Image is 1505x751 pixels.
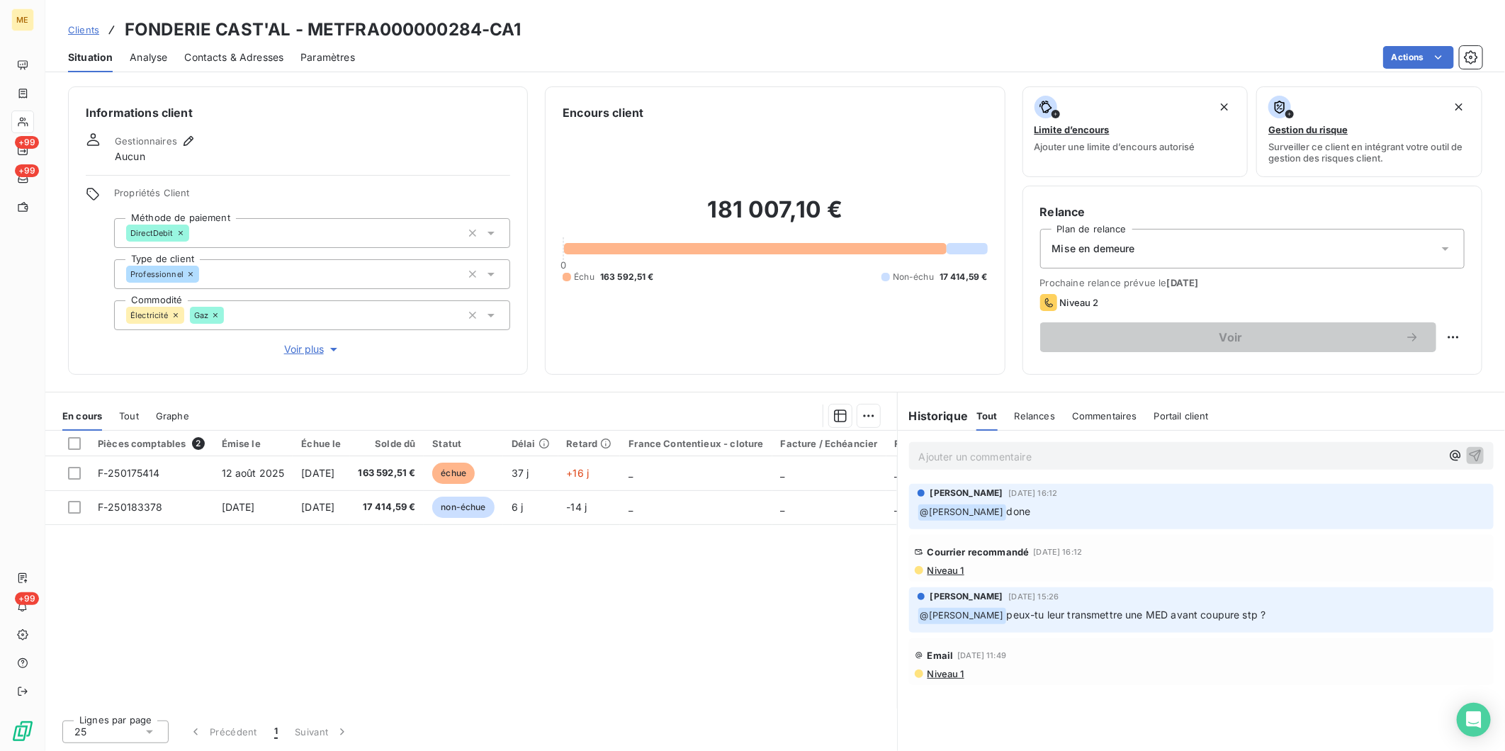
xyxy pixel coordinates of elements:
span: _ [629,467,633,479]
span: 1 [274,725,278,739]
span: 12 août 2025 [222,467,285,479]
span: +99 [15,136,39,149]
h6: Informations client [86,104,510,121]
span: _ [781,467,785,479]
span: 37 j [512,467,529,479]
input: Ajouter une valeur [189,227,201,239]
span: Voir plus [284,342,341,356]
span: 17 414,59 € [359,500,416,514]
span: Niveau 1 [926,565,964,576]
span: _ [781,501,785,513]
div: Retard [567,438,612,449]
span: Professionnel [130,270,184,278]
span: [DATE] [1167,277,1199,288]
span: peux-tu leur transmettre une MED avant coupure stp ? [1007,609,1266,621]
div: ME [11,9,34,31]
span: Tout [119,410,139,422]
span: Tout [976,410,998,422]
h2: 181 007,10 € [563,196,987,238]
span: Niveau 2 [1060,297,1099,308]
span: [DATE] 16:12 [1009,489,1058,497]
span: done [1007,505,1031,517]
span: @ [PERSON_NAME] [918,504,1006,521]
span: échue [432,463,475,484]
span: [DATE] 16:12 [1034,548,1083,556]
span: Voir [1057,332,1405,343]
span: Graphe [156,410,189,422]
div: Statut [432,438,494,449]
div: Solde dû [359,438,416,449]
span: Commentaires [1072,410,1137,422]
button: Suivant [286,717,358,747]
span: Gaz [194,311,208,320]
span: 6 j [512,501,523,513]
div: France Contentieux - cloture [629,438,763,449]
button: Gestion du risqueSurveiller ce client en intégrant votre outil de gestion des risques client. [1256,86,1482,177]
span: Surveiller ce client en intégrant votre outil de gestion des risques client. [1268,141,1470,164]
div: Délai [512,438,550,449]
span: [DATE] 15:26 [1009,592,1059,601]
a: Clients [68,23,99,37]
span: Ajouter une limite d’encours autorisé [1035,141,1195,152]
span: _ [629,501,633,513]
span: @ [PERSON_NAME] [918,608,1006,624]
span: Électricité [130,311,169,320]
span: 163 592,51 € [359,466,416,480]
span: Propriétés Client [114,187,510,207]
span: Paramètres [300,50,355,64]
span: Gestion du risque [1268,124,1348,135]
span: Courrier recommandé [928,546,1030,558]
span: [PERSON_NAME] [930,590,1003,603]
span: Gestionnaires [115,135,177,147]
span: Analyse [130,50,167,64]
h3: FONDERIE CAST'AL - METFRA000000284-CA1 [125,17,522,43]
span: Limite d’encours [1035,124,1110,135]
span: F-250183378 [98,501,163,513]
span: [DATE] [222,501,255,513]
span: [DATE] [301,501,334,513]
h6: Historique [898,407,969,424]
span: +99 [15,592,39,605]
h6: Relance [1040,203,1465,220]
button: Voir plus [114,341,510,357]
img: Logo LeanPay [11,720,34,742]
span: F-250175414 [98,467,160,479]
span: 163 592,51 € [600,271,654,283]
span: Aucun [115,149,145,164]
span: non-échue [432,497,494,518]
span: +99 [15,164,39,177]
span: 17 414,59 € [940,271,988,283]
span: Mise en demeure [1052,242,1135,256]
span: Prochaine relance prévue le [1040,277,1465,288]
button: Actions [1383,46,1454,69]
span: Échu [574,271,594,283]
span: 25 [74,725,86,739]
span: Situation [68,50,113,64]
span: Non-échu [893,271,934,283]
span: Portail client [1154,410,1209,422]
span: _ [895,467,899,479]
span: En cours [62,410,102,422]
span: Niveau 1 [926,668,964,679]
span: 2 [192,437,205,450]
div: Facture / Echéancier [781,438,878,449]
button: 1 [266,717,286,747]
div: Open Intercom Messenger [1457,703,1491,737]
span: -14 j [567,501,587,513]
span: Email [928,650,954,661]
button: Voir [1040,322,1436,352]
input: Ajouter une valeur [199,268,210,281]
span: [DATE] [301,467,334,479]
h6: Encours client [563,104,643,121]
span: DirectDebit [130,229,174,237]
input: Ajouter une valeur [224,309,235,322]
button: Limite d’encoursAjouter une limite d’encours autorisé [1022,86,1248,177]
div: Émise le [222,438,285,449]
button: Précédent [180,717,266,747]
span: [DATE] 11:49 [957,651,1006,660]
div: Échue le [301,438,341,449]
div: Pièces comptables [98,437,205,450]
span: Contacts & Adresses [184,50,283,64]
div: France Contentieux - ouverture [895,438,1042,449]
span: 0 [560,259,566,271]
